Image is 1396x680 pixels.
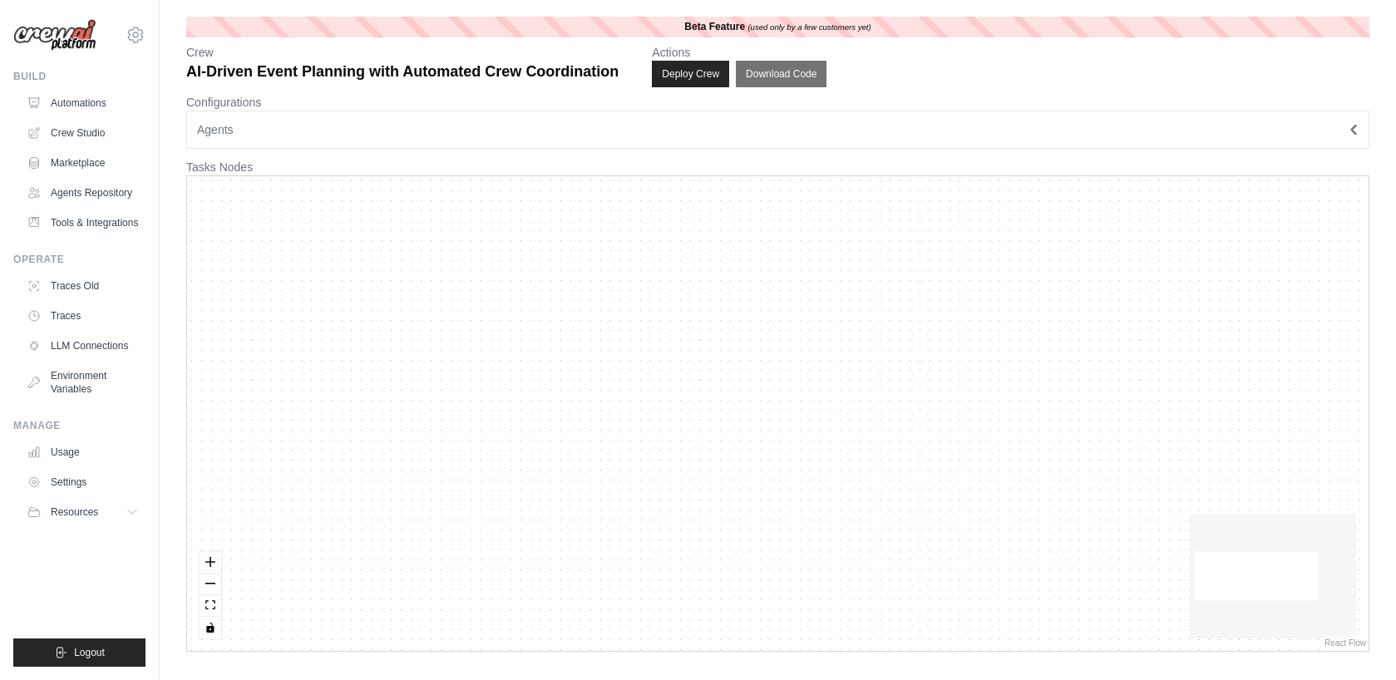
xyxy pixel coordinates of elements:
[186,159,1369,175] p: Tasks Nodes
[20,362,146,402] a: Environment Variables
[20,150,146,176] a: Marketplace
[200,552,221,638] div: React Flow controls
[13,70,146,83] div: Build
[186,44,619,61] p: Crew
[74,646,105,659] span: Logout
[200,617,221,638] button: toggle interactivity
[20,303,146,329] a: Traces
[1324,638,1366,648] a: React Flow attribution
[20,90,146,116] a: Automations
[186,61,619,83] p: AI-Driven Event Planning with Automated Crew Coordination
[20,469,146,495] a: Settings
[200,574,221,595] button: zoom out
[736,61,826,87] button: Download Code
[186,111,1369,149] button: Agents
[652,61,729,87] button: Deploy Crew
[20,499,146,525] button: Resources
[20,273,146,299] a: Traces Old
[13,638,146,667] button: Logout
[186,94,1369,111] p: Configurations
[20,209,146,236] a: Tools & Integrations
[652,44,826,61] p: Actions
[51,505,98,519] span: Resources
[13,19,96,52] img: Logo
[200,595,221,617] button: fit view
[20,120,146,146] a: Crew Studio
[747,22,871,32] i: (used only by a few customers yet)
[200,552,221,574] button: zoom in
[20,180,146,206] a: Agents Repository
[13,419,146,432] div: Manage
[20,333,146,359] a: LLM Connections
[20,439,146,466] a: Usage
[684,21,745,32] b: Beta Feature
[13,253,146,266] div: Operate
[197,121,234,138] span: Agents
